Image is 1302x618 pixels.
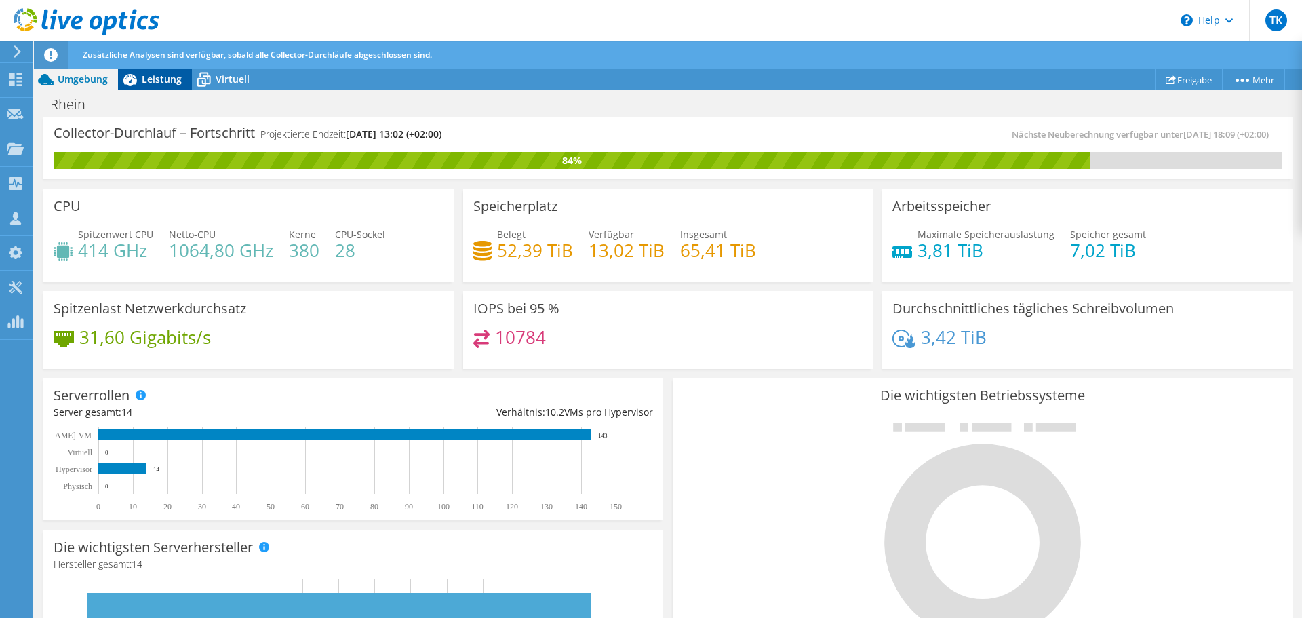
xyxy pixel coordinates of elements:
span: Speicher gesamt [1070,228,1146,241]
text: 90 [405,502,413,511]
text: 120 [506,502,518,511]
h3: Die wichtigsten Betriebssysteme [683,388,1282,403]
h4: 414 GHz [78,243,153,258]
h4: 28 [335,243,385,258]
h4: 52,39 TiB [497,243,573,258]
span: [DATE] 18:09 (+02:00) [1183,128,1269,140]
a: Freigabe [1155,69,1223,90]
h3: IOPS bei 95 % [473,301,559,316]
text: 70 [336,502,344,511]
h4: 3,81 TiB [918,243,1054,258]
h3: Speicherplatz [473,199,557,214]
h3: Arbeitsspeicher [892,199,991,214]
text: 0 [105,483,108,490]
span: Verfügbar [589,228,634,241]
h3: Spitzenlast Netzwerkdurchsatz [54,301,246,316]
h4: 7,02 TiB [1070,243,1146,258]
a: Mehr [1222,69,1285,90]
span: 14 [132,558,142,571]
text: 140 [575,502,587,511]
span: TK [1265,9,1287,31]
h4: Projektierte Endzeit: [260,127,441,142]
h3: CPU [54,199,81,214]
text: 50 [267,502,275,511]
text: 20 [163,502,172,511]
span: 10.2 [545,406,564,419]
span: Virtuell [216,73,250,85]
span: [DATE] 13:02 (+02:00) [346,128,441,140]
h4: 65,41 TiB [680,243,756,258]
h4: 31,60 Gigabits/s [79,330,211,345]
span: 14 [121,406,132,419]
text: 143 [598,432,608,439]
h4: 380 [289,243,319,258]
text: 80 [370,502,378,511]
text: 100 [437,502,450,511]
span: Netto-CPU [169,228,216,241]
text: 40 [232,502,240,511]
span: Leistung [142,73,182,85]
span: Maximale Speicherauslastung [918,228,1054,241]
text: 110 [471,502,484,511]
div: Verhältnis: VMs pro Hypervisor [353,405,653,420]
div: Server gesamt: [54,405,353,420]
h4: Hersteller gesamt: [54,557,653,572]
svg: \n [1181,14,1193,26]
text: 150 [610,502,622,511]
span: Insgesamt [680,228,727,241]
text: 10 [129,502,137,511]
span: Belegt [497,228,526,241]
h4: 1064,80 GHz [169,243,273,258]
text: 30 [198,502,206,511]
h1: Rhein [44,97,106,112]
h4: 13,02 TiB [589,243,665,258]
text: 0 [105,449,108,456]
div: 84% [54,153,1090,168]
h4: 3,42 TiB [921,330,987,345]
span: Zusätzliche Analysen sind verfügbar, sobald alle Collector-Durchläufe abgeschlossen sind. [83,49,432,60]
span: Kerne [289,228,316,241]
text: Virtuell [67,448,92,457]
text: Physisch [63,482,92,491]
h4: 10784 [495,330,546,345]
h3: Durchschnittliches tägliches Schreibvolumen [892,301,1174,316]
text: 0 [96,502,100,511]
span: Nächste Neuberechnung verfügbar unter [1012,128,1276,140]
h3: Die wichtigsten Serverhersteller [54,540,253,555]
text: 60 [301,502,309,511]
h3: Serverrollen [54,388,130,403]
text: Hypervisor [56,465,92,474]
text: 14 [153,466,160,473]
text: 130 [540,502,553,511]
span: Spitzenwert CPU [78,228,153,241]
span: Umgebung [58,73,108,85]
span: CPU-Sockel [335,228,385,241]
